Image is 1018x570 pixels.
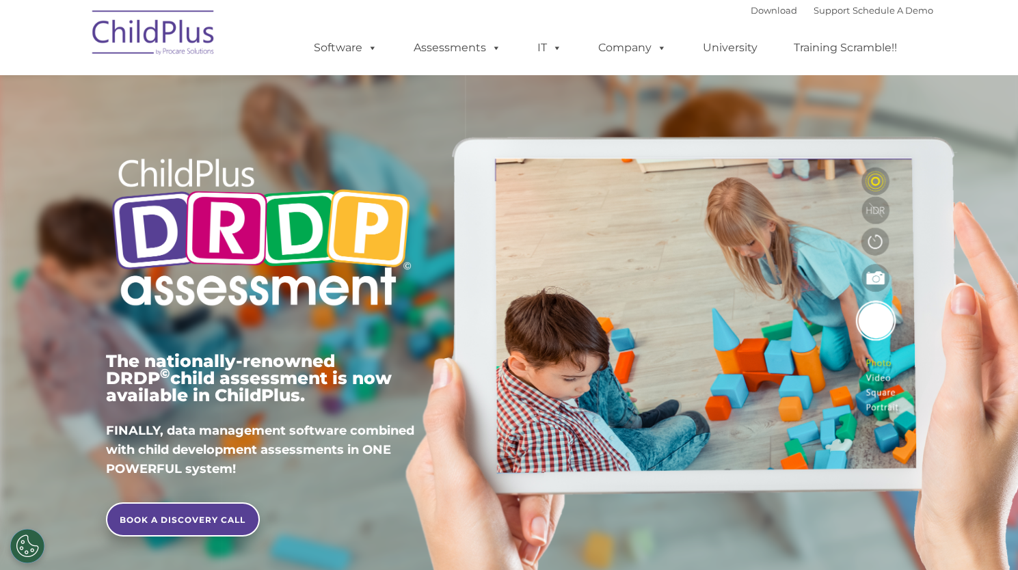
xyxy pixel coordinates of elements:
a: IT [524,34,576,62]
img: Copyright - DRDP Logo Light [106,140,416,329]
a: University [689,34,771,62]
a: Company [585,34,680,62]
sup: © [160,366,170,381]
a: Training Scramble!! [780,34,911,62]
a: BOOK A DISCOVERY CALL [106,502,260,537]
a: Assessments [400,34,515,62]
a: Software [300,34,391,62]
a: Support [814,5,850,16]
span: FINALLY, data management software combined with child development assessments in ONE POWERFUL sys... [106,423,414,476]
font: | [751,5,933,16]
a: Download [751,5,797,16]
span: The nationally-renowned DRDP child assessment is now available in ChildPlus. [106,351,392,405]
button: Cookies Settings [10,529,44,563]
a: Schedule A Demo [853,5,933,16]
img: ChildPlus by Procare Solutions [85,1,222,69]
